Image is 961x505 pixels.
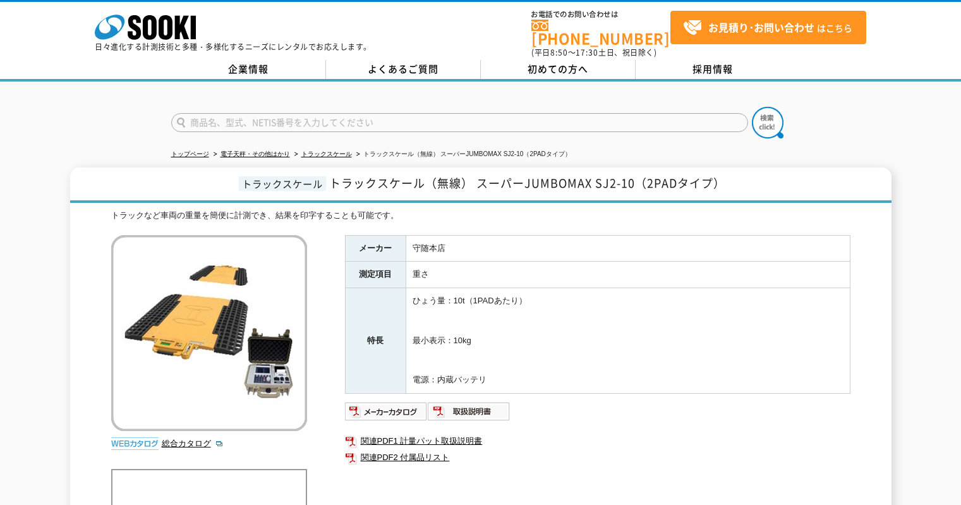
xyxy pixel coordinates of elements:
[354,148,571,161] li: トラックスケール（無線） スーパーJUMBOMAX SJ2-10（2PADタイプ）
[428,401,511,422] img: 取扱説明書
[428,410,511,419] a: 取扱説明書
[406,288,850,394] td: ひょう量：10t（1PADあたり） 最小表示：10kg 電源：内蔵バッテリ
[95,43,372,51] p: 日々進化する計測技術と多種・多様化するニーズにレンタルでお応えします。
[550,47,568,58] span: 8:50
[239,176,326,191] span: トラックスケール
[708,20,814,35] strong: お見積り･お問い合わせ
[345,433,850,449] a: 関連PDF1 計量パット取扱説明書
[345,449,850,466] a: 関連PDF2 付属品リスト
[326,60,481,79] a: よくあるご質問
[345,288,406,394] th: 特長
[111,209,850,222] div: トラックなど車両の重量を簡便に計測でき、結果を印字することも可能です。
[301,150,352,157] a: トラックスケール
[111,437,159,450] img: webカタログ
[345,262,406,288] th: 測定項目
[171,60,326,79] a: 企業情報
[576,47,598,58] span: 17:30
[636,60,790,79] a: 採用情報
[752,107,783,138] img: btn_search.png
[345,401,428,422] img: メーカーカタログ
[345,410,428,419] a: メーカーカタログ
[528,62,588,76] span: 初めての方へ
[683,18,852,37] span: はこちら
[406,262,850,288] td: 重さ
[162,439,224,448] a: 総合カタログ
[329,174,725,192] span: トラックスケール（無線） スーパーJUMBOMAX SJ2-10（2PADタイプ）
[111,235,307,431] img: トラックスケール（無線） スーパーJUMBOMAX SJ2-10（2PADタイプ）
[481,60,636,79] a: 初めての方へ
[531,47,656,58] span: (平日 ～ 土日、祝日除く)
[406,235,850,262] td: 守随本店
[531,20,670,46] a: [PHONE_NUMBER]
[221,150,290,157] a: 電子天秤・その他はかり
[171,113,748,132] input: 商品名、型式、NETIS番号を入力してください
[531,11,670,18] span: お電話でのお問い合わせは
[345,235,406,262] th: メーカー
[171,150,209,157] a: トップページ
[670,11,866,44] a: お見積り･お問い合わせはこちら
